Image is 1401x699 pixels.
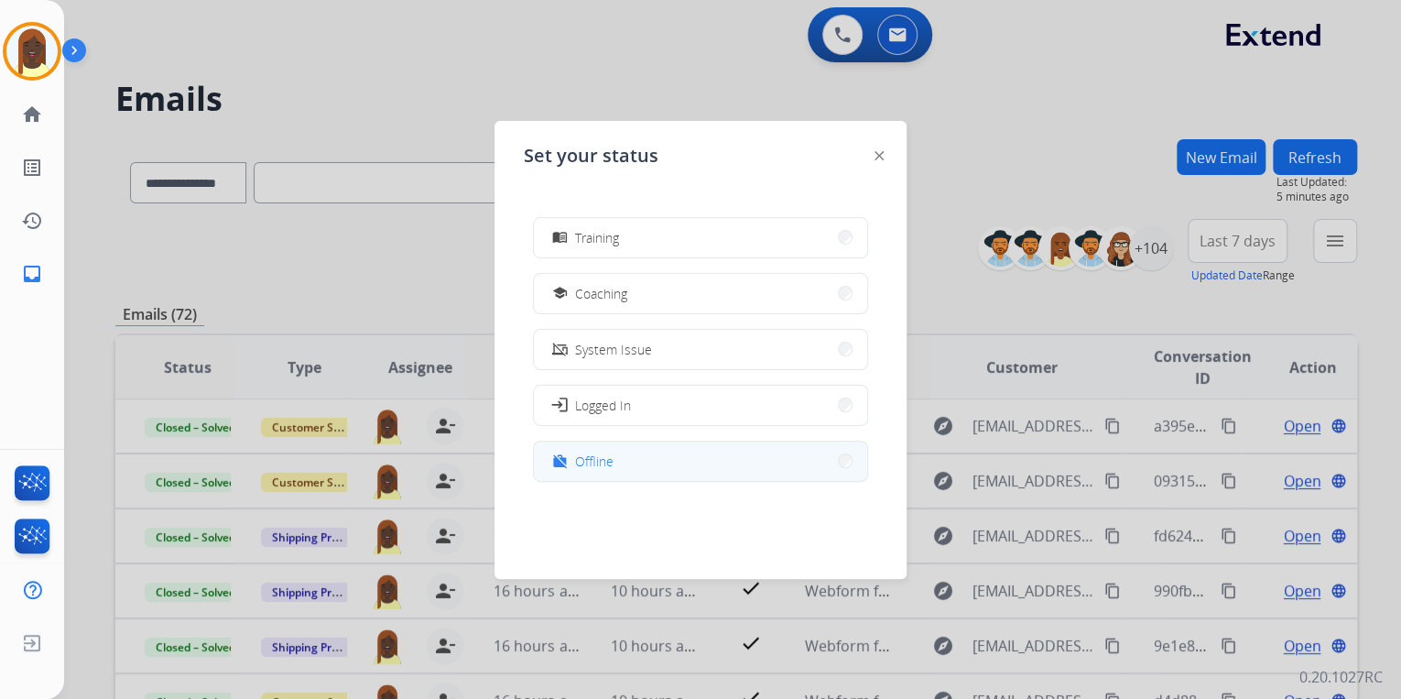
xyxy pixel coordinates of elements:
[534,330,867,369] button: System Issue
[534,274,867,313] button: Coaching
[1299,666,1383,688] p: 0.20.1027RC
[874,151,884,160] img: close-button
[575,452,614,471] span: Offline
[6,26,58,77] img: avatar
[575,284,627,303] span: Coaching
[552,453,568,469] mat-icon: work_off
[534,218,867,257] button: Training
[524,143,658,169] span: Set your status
[21,210,43,232] mat-icon: history
[550,396,569,414] mat-icon: login
[575,228,619,247] span: Training
[552,286,568,301] mat-icon: school
[21,157,43,179] mat-icon: list_alt
[552,342,568,357] mat-icon: phonelink_off
[575,340,652,359] span: System Issue
[575,396,631,415] span: Logged In
[21,263,43,285] mat-icon: inbox
[552,230,568,246] mat-icon: menu_book
[21,104,43,126] mat-icon: home
[534,442,867,481] button: Offline
[534,386,867,425] button: Logged In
